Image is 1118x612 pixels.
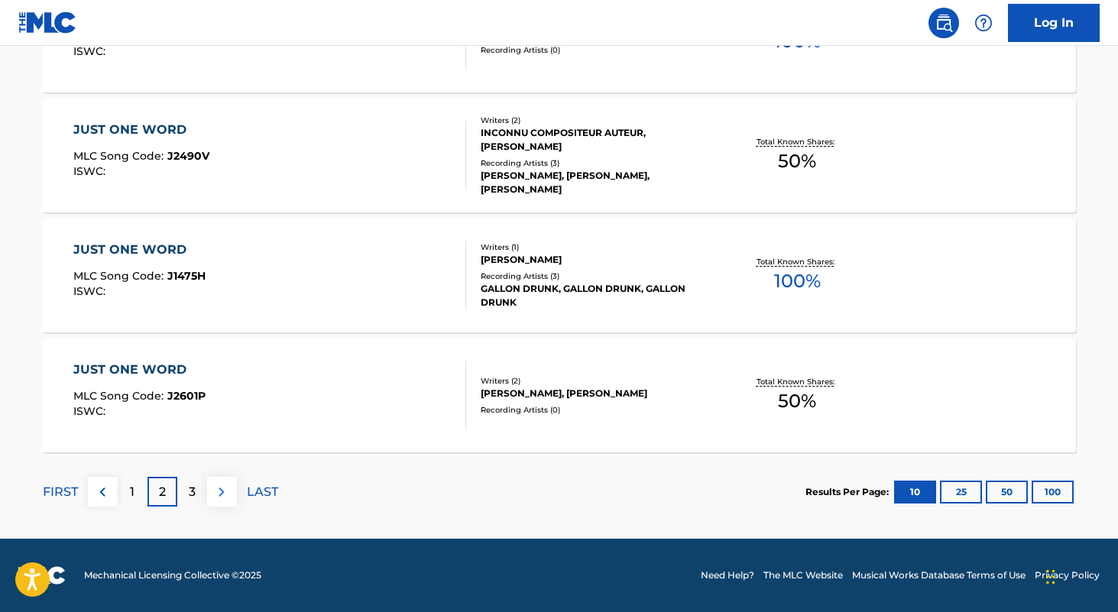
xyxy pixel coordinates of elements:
[481,282,711,309] div: GALLON DRUNK, GALLON DRUNK, GALLON DRUNK
[1035,568,1100,582] a: Privacy Policy
[212,483,231,501] img: right
[84,568,261,582] span: Mechanical Licensing Collective © 2025
[73,269,167,283] span: MLC Song Code :
[43,218,1076,332] a: JUST ONE WORDMLC Song Code:J1475HISWC:Writers (1)[PERSON_NAME]Recording Artists (3)GALLON DRUNK, ...
[247,483,278,501] p: LAST
[73,361,206,379] div: JUST ONE WORD
[481,253,711,267] div: [PERSON_NAME]
[852,568,1026,582] a: Musical Works Database Terms of Use
[778,387,816,415] span: 50 %
[189,483,196,501] p: 3
[1008,4,1100,42] a: Log In
[757,136,838,147] p: Total Known Shares:
[928,8,959,38] a: Public Search
[43,98,1076,212] a: JUST ONE WORDMLC Song Code:J2490VISWC:Writers (2)INCONNU COMPOSITEUR AUTEUR, [PERSON_NAME]Recordi...
[43,483,78,501] p: FIRST
[481,270,711,282] div: Recording Artists ( 3 )
[159,483,166,501] p: 2
[93,483,112,501] img: left
[73,284,109,298] span: ISWC :
[73,404,109,418] span: ISWC :
[73,389,167,403] span: MLC Song Code :
[1042,539,1118,612] iframe: Chat Widget
[481,157,711,169] div: Recording Artists ( 3 )
[1032,481,1074,504] button: 100
[940,481,982,504] button: 25
[481,387,711,400] div: [PERSON_NAME], [PERSON_NAME]
[935,14,953,32] img: search
[805,485,893,499] p: Results Per Page:
[481,241,711,253] div: Writers ( 1 )
[481,404,711,416] div: Recording Artists ( 0 )
[73,121,209,139] div: JUST ONE WORD
[43,338,1076,452] a: JUST ONE WORDMLC Song Code:J2601PISWC:Writers (2)[PERSON_NAME], [PERSON_NAME]Recording Artists (0...
[73,44,109,58] span: ISWC :
[763,568,843,582] a: The MLC Website
[18,566,66,584] img: logo
[73,241,206,259] div: JUST ONE WORD
[481,375,711,387] div: Writers ( 2 )
[701,568,754,582] a: Need Help?
[986,481,1028,504] button: 50
[481,115,711,126] div: Writers ( 2 )
[167,269,206,283] span: J1475H
[73,164,109,178] span: ISWC :
[778,147,816,175] span: 50 %
[167,149,209,163] span: J2490V
[18,11,77,34] img: MLC Logo
[757,256,838,267] p: Total Known Shares:
[73,149,167,163] span: MLC Song Code :
[757,376,838,387] p: Total Known Shares:
[481,126,711,154] div: INCONNU COMPOSITEUR AUTEUR, [PERSON_NAME]
[894,481,936,504] button: 10
[481,169,711,196] div: [PERSON_NAME], [PERSON_NAME], [PERSON_NAME]
[774,267,821,295] span: 100 %
[968,8,999,38] div: Help
[1046,554,1055,600] div: Drag
[167,389,206,403] span: J2601P
[974,14,993,32] img: help
[130,483,134,501] p: 1
[481,44,711,56] div: Recording Artists ( 0 )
